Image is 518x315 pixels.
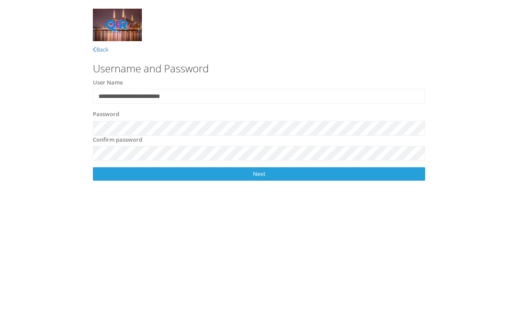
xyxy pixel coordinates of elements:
[93,167,425,181] a: Next
[93,110,119,119] label: Password
[93,63,425,74] h3: Username and Password
[93,45,108,53] a: Back
[93,136,142,144] label: Confirm password
[93,9,142,41] img: QRFILETT.png
[93,78,123,87] label: User Name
